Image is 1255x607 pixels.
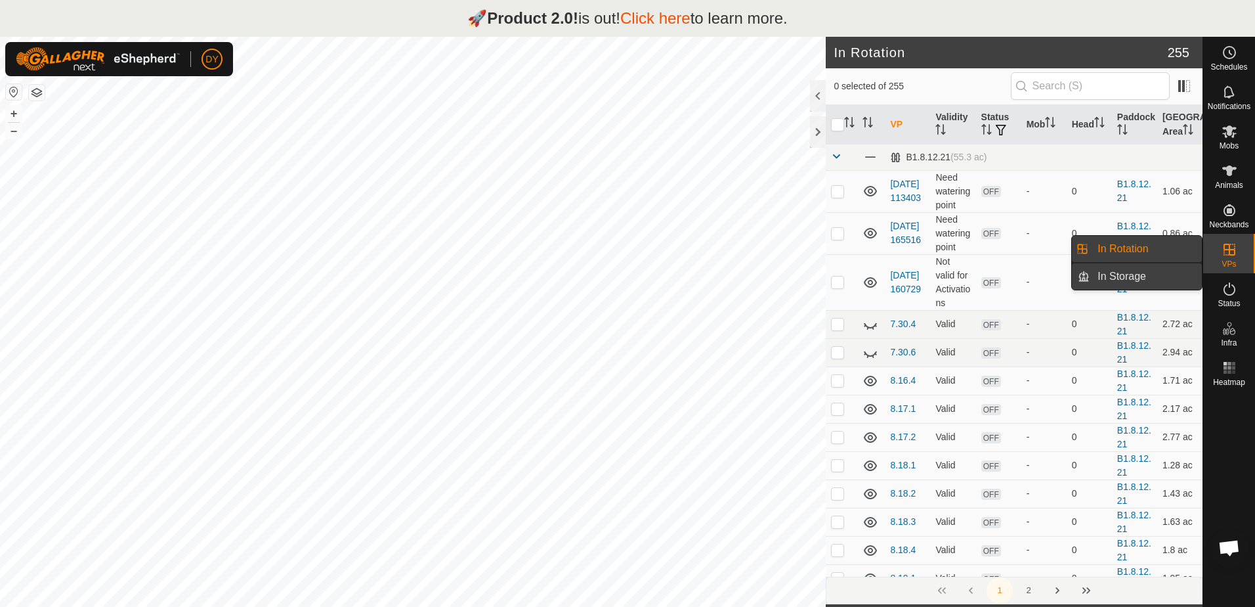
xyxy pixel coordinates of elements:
[1094,119,1105,129] p-sorticon: Activate to sort
[1213,378,1245,386] span: Heatmap
[1067,480,1112,508] td: 0
[1117,482,1151,506] a: B1.8.12.21
[981,228,1001,239] span: OFF
[1220,142,1239,150] span: Mobs
[1157,451,1202,480] td: 1.28 ac
[1015,577,1042,604] button: 2
[930,451,975,480] td: Valid
[29,85,45,101] button: Map Layers
[930,105,975,145] th: Validity
[1218,300,1240,307] span: Status
[1027,275,1061,289] div: -
[1027,430,1061,444] div: -
[1011,72,1170,100] input: Search (S)
[981,461,1001,472] span: OFF
[1117,179,1151,203] a: B1.8.12.21
[862,119,873,129] p-sorticon: Activate to sort
[1090,236,1202,262] a: In Rotation
[890,432,916,442] a: 8.17.2
[620,9,691,27] a: Click here
[1157,310,1202,338] td: 2.72 ac
[6,106,22,122] button: +
[930,338,975,367] td: Valid
[930,367,975,395] td: Valid
[1027,459,1061,472] div: -
[1117,312,1151,336] a: B1.8.12.21
[1117,126,1128,137] p-sorticon: Activate to sort
[1027,346,1061,359] div: -
[1027,543,1061,557] div: -
[1215,181,1243,189] span: Animals
[1183,126,1193,137] p-sorticon: Activate to sort
[987,577,1013,604] button: 1
[1117,453,1151,478] a: B1.8.12.21
[981,319,1001,330] span: OFF
[1117,566,1151,591] a: B1.8.12.21
[981,126,992,137] p-sorticon: Activate to sort
[487,9,578,27] strong: Product 2.0!
[1027,227,1061,240] div: -
[1027,487,1061,501] div: -
[1157,105,1202,145] th: [GEOGRAPHIC_DATA] Area
[981,277,1001,288] span: OFF
[890,375,916,386] a: 8.16.4
[1209,221,1248,229] span: Neckbands
[1027,185,1061,198] div: -
[981,489,1001,500] span: OFF
[981,573,1001,585] span: OFF
[1210,63,1247,71] span: Schedules
[981,348,1001,359] span: OFF
[1157,338,1202,367] td: 2.94 ac
[1222,260,1236,268] span: VPs
[1067,170,1112,212] td: 0
[1157,564,1202,593] td: 1.95 ac
[1067,451,1112,480] td: 0
[1090,263,1202,290] a: In Storage
[1157,212,1202,254] td: 0.86 ac
[16,47,180,71] img: Gallagher Logo
[1157,367,1202,395] td: 1.71 ac
[1117,510,1151,534] a: B1.8.12.21
[930,480,975,508] td: Valid
[890,516,916,527] a: 8.18.3
[1067,395,1112,423] td: 0
[930,310,975,338] td: Valid
[1117,369,1151,393] a: B1.8.12.21
[1067,310,1112,338] td: 0
[1027,515,1061,529] div: -
[981,186,1001,197] span: OFF
[890,270,921,294] a: [DATE] 160729
[1027,402,1061,416] div: -
[1208,102,1250,110] span: Notifications
[1112,105,1157,145] th: Paddock
[930,212,975,254] td: Need watering point
[890,488,916,499] a: 8.18.2
[1117,397,1151,421] a: B1.8.12.21
[1027,317,1061,331] div: -
[885,105,930,145] th: VP
[6,84,22,100] button: Reset Map
[890,179,921,203] a: [DATE] 113403
[1045,119,1055,129] p-sorticon: Activate to sort
[935,126,946,137] p-sorticon: Activate to sort
[1097,241,1148,257] span: In Rotation
[205,53,218,66] span: DY
[844,119,855,129] p-sorticon: Activate to sort
[1097,269,1146,284] span: In Storage
[1072,263,1202,290] li: In Storage
[1117,425,1151,449] a: B1.8.12.21
[930,254,975,310] td: Not valid for Activations
[467,7,788,30] p: 🚀 is out! to learn more.
[981,545,1001,556] span: OFF
[6,123,22,139] button: –
[890,545,916,555] a: 8.18.4
[1067,423,1112,451] td: 0
[1027,374,1061,388] div: -
[1067,536,1112,564] td: 0
[930,508,975,536] td: Valid
[1067,367,1112,395] td: 0
[890,152,987,163] div: B1.8.12.21
[890,460,916,470] a: 8.18.1
[1067,508,1112,536] td: 0
[1221,339,1237,347] span: Infra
